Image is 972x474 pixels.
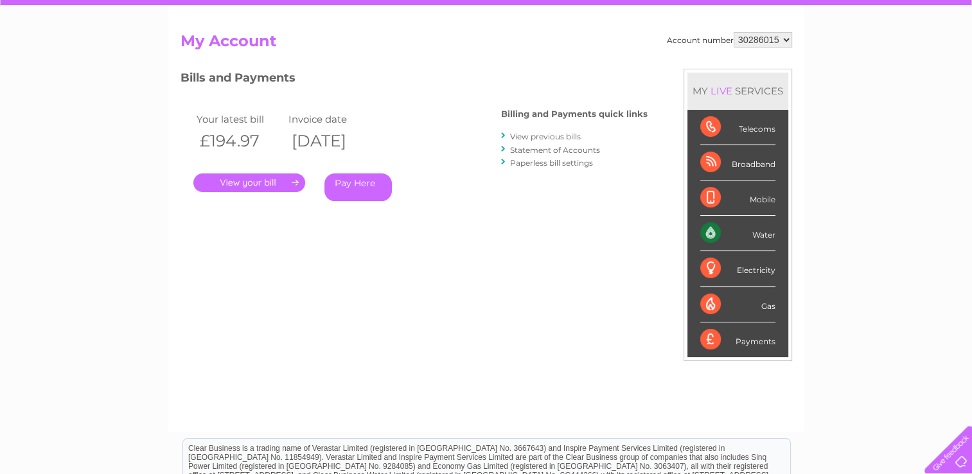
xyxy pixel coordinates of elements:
th: £194.97 [193,128,286,154]
div: LIVE [708,85,735,97]
a: Pay Here [324,173,392,201]
a: Contact [887,55,918,64]
a: View previous bills [510,132,581,141]
a: Paperless bill settings [510,158,593,168]
div: Telecoms [700,110,775,145]
h3: Bills and Payments [181,69,648,91]
a: Blog [860,55,879,64]
h4: Billing and Payments quick links [501,109,648,119]
div: Broadband [700,145,775,180]
a: . [193,173,305,192]
th: [DATE] [285,128,378,154]
td: Invoice date [285,110,378,128]
img: logo.png [34,33,100,73]
div: Account number [667,32,792,48]
a: Log out [930,55,960,64]
h2: My Account [181,32,792,57]
a: Statement of Accounts [510,145,600,155]
div: Water [700,216,775,251]
div: MY SERVICES [687,73,788,109]
div: Gas [700,287,775,322]
div: Mobile [700,180,775,216]
a: 0333 014 3131 [730,6,818,22]
a: Energy [778,55,806,64]
div: Payments [700,322,775,357]
div: Clear Business is a trading name of Verastar Limited (registered in [GEOGRAPHIC_DATA] No. 3667643... [183,7,790,62]
td: Your latest bill [193,110,286,128]
a: Water [746,55,770,64]
a: Telecoms [814,55,853,64]
div: Electricity [700,251,775,286]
